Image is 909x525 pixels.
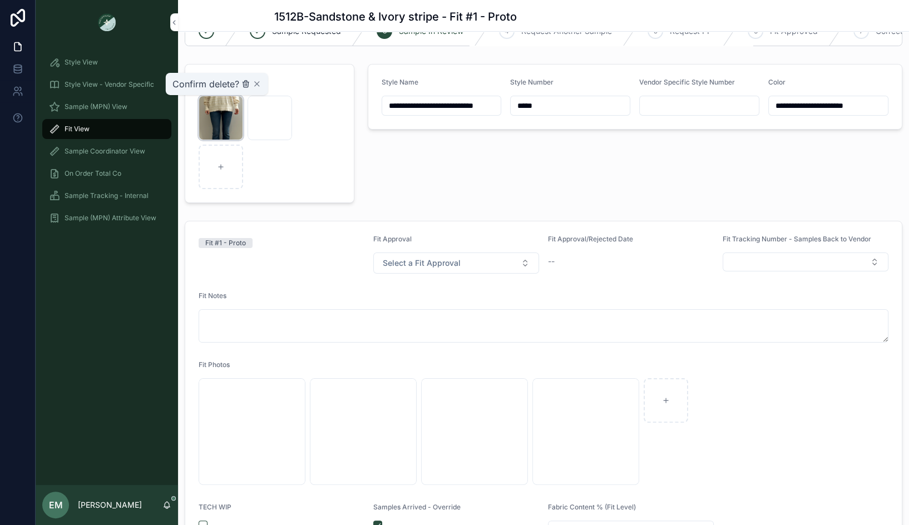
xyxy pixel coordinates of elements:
span: Fit View [65,125,90,133]
img: App logo [98,13,116,31]
a: Style View [42,52,171,72]
span: Color [768,78,786,86]
span: Style View - Vendor Specific [65,80,154,89]
span: Confirm delete? [172,77,239,91]
span: Sample (MPN) Attribute View [65,214,156,222]
a: Style View - Vendor Specific [42,75,171,95]
button: Select Button [373,252,539,274]
span: Fit Photos [199,360,230,369]
a: Fit View [42,119,171,139]
div: Fit #1 - Proto [205,238,246,248]
span: Fit Tracking Number - Samples Back to Vendor [723,235,871,243]
span: Sample Tracking - Internal [65,191,149,200]
span: Fit Notes [199,291,226,300]
h1: 1512B-Sandstone & Ivory stripe - Fit #1 - Proto [274,9,517,24]
span: TECH WIP [199,503,231,511]
a: Sample Tracking - Internal [42,186,171,206]
p: [PERSON_NAME] [78,499,142,511]
span: Style View [65,58,98,67]
a: Sample Coordinator View [42,141,171,161]
div: scrollable content [36,44,178,242]
a: Sample (MPN) View [42,97,171,117]
a: On Order Total Co [42,164,171,184]
span: Samples Arrived - Override [373,503,461,511]
span: Style Number [510,78,554,86]
span: Vendor Specific Style Number [639,78,735,86]
span: On Order Total Co [65,169,121,178]
span: Style Name [382,78,418,86]
span: Select a Fit Approval [383,257,461,269]
span: Fabric Content % (Fit Level) [548,503,636,511]
span: Sample Coordinator View [65,147,145,156]
span: EM [49,498,63,512]
a: Sample (MPN) Attribute View [42,208,171,228]
span: Sample (MPN) View [65,102,127,111]
span: Fit Approval/Rejected Date [548,235,633,243]
span: Fit Approval [373,235,412,243]
button: Select Button [723,252,888,271]
span: -- [548,256,555,267]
